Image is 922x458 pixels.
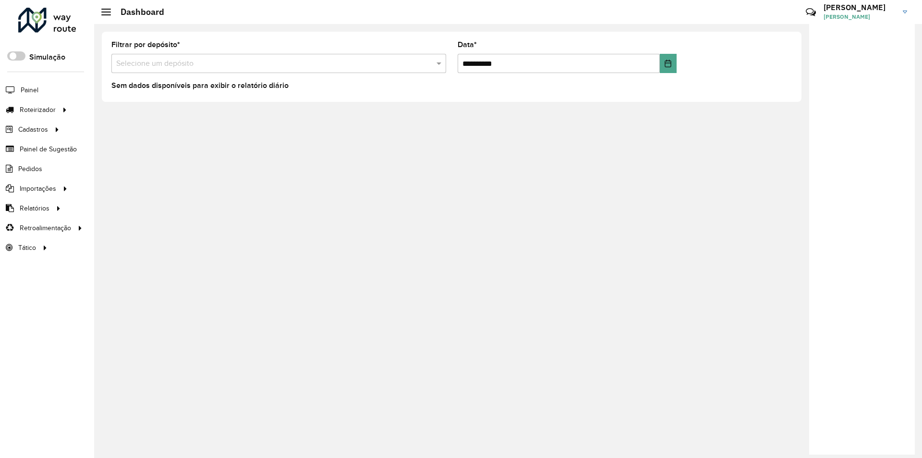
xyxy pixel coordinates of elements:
[458,39,477,50] label: Data
[21,85,38,95] span: Painel
[801,2,821,23] a: Contato Rápido
[824,3,896,12] h3: [PERSON_NAME]
[18,243,36,253] span: Tático
[111,7,164,17] h2: Dashboard
[18,164,42,174] span: Pedidos
[20,105,56,115] span: Roteirizador
[660,54,677,73] button: Choose Date
[111,80,289,91] label: Sem dados disponíveis para exibir o relatório diário
[20,144,77,154] span: Painel de Sugestão
[29,51,65,63] label: Simulação
[20,223,71,233] span: Retroalimentação
[20,203,49,213] span: Relatórios
[20,184,56,194] span: Importações
[824,12,896,21] span: [PERSON_NAME]
[18,124,48,135] span: Cadastros
[111,39,180,50] label: Filtrar por depósito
